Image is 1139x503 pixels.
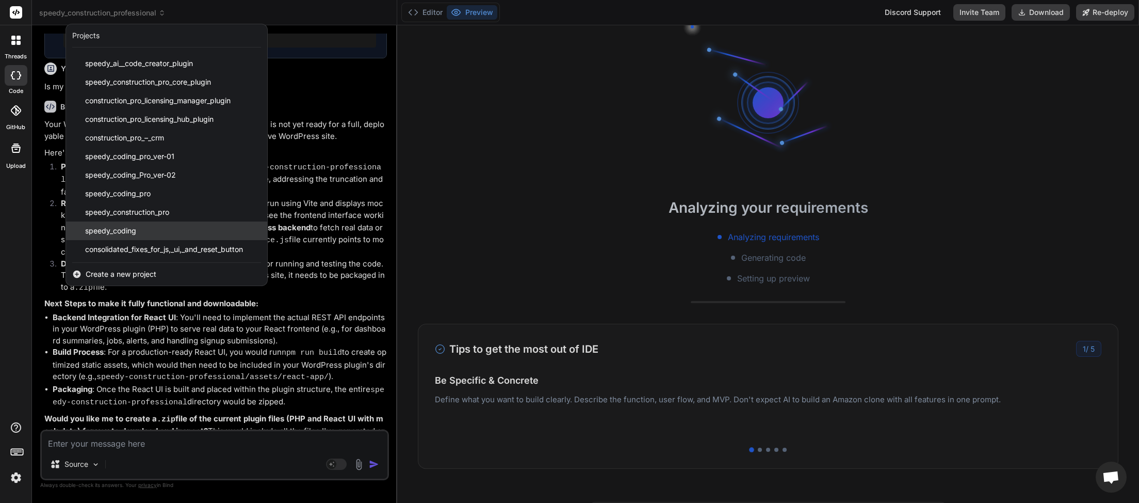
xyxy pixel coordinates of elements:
[85,170,176,180] span: speedy_coding_Pro_ver-02
[85,77,211,87] span: speedy_construction_pro_core_plugin
[1096,462,1127,493] div: Open chat
[85,244,243,255] span: consolidated_fixes_for_js,_ui,_and_reset_button
[72,30,100,41] div: Projects
[85,207,169,217] span: speedy_construction_pro
[9,87,23,96] label: code
[85,114,214,124] span: construction_pro_licensing_hub_plugin
[85,133,164,143] span: construction_pro_–_crm
[6,123,25,132] label: GitHub
[6,162,26,170] label: Upload
[86,269,156,279] span: Create a new project
[85,58,193,69] span: speedy_ai__code_creator_plugin
[85,151,174,162] span: speedy_coding_pro_ver-01
[85,96,231,106] span: construction_pro_licensing_manager_plugin
[7,469,25,486] img: settings
[85,188,151,199] span: speedy_coding_pro
[5,52,27,61] label: threads
[85,226,136,236] span: speedy_coding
